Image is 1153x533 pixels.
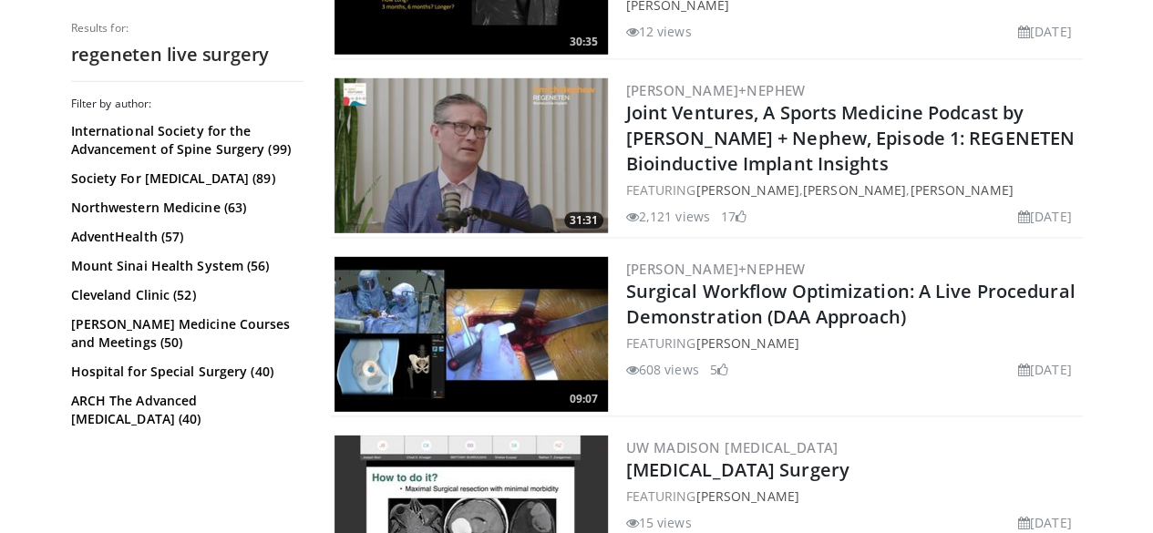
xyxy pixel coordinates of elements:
li: [DATE] [1018,360,1072,379]
a: Northwestern Medicine (63) [71,199,299,217]
a: [PERSON_NAME] [695,334,798,352]
span: 31:31 [564,212,603,229]
a: 31:31 [335,78,608,233]
div: FEATURING [626,333,1079,353]
a: [PERSON_NAME] Medicine Courses and Meetings (50) [71,315,299,352]
li: 5 [710,360,728,379]
a: [PERSON_NAME]+Nephew [626,260,806,278]
a: [PERSON_NAME] [695,181,798,199]
li: [DATE] [1018,207,1072,226]
p: Results for: [71,21,304,36]
a: International Society for the Advancement of Spine Surgery (99) [71,122,299,159]
span: 09:07 [564,391,603,407]
li: 2,121 views [626,207,710,226]
div: FEATURING , , [626,180,1079,200]
h2: regeneten live surgery [71,43,304,67]
li: 12 views [626,22,692,41]
li: [DATE] [1018,513,1072,532]
a: AdventHealth (57) [71,228,299,246]
h3: Filter by author: [71,97,304,111]
a: 09:07 [335,257,608,412]
a: [PERSON_NAME] [910,181,1013,199]
a: Surgical Workflow Optimization: A Live Procedural Demonstration (DAA Approach) [626,279,1076,329]
a: Society For [MEDICAL_DATA] (89) [71,169,299,188]
img: ce700ae3-601b-4369-8167-0189b0d8c3e7.300x170_q85_crop-smart_upscale.jpg [335,78,608,233]
li: 17 [721,207,746,226]
li: [DATE] [1018,22,1072,41]
a: [MEDICAL_DATA] Surgery [626,457,849,482]
a: Cleveland Clinic (52) [71,286,299,304]
a: Mount Sinai Health System (56) [71,257,299,275]
li: 15 views [626,513,692,532]
a: ARCH The Advanced [MEDICAL_DATA] (40) [71,392,299,428]
a: [PERSON_NAME] [803,181,906,199]
a: Joint Ventures, A Sports Medicine Podcast by [PERSON_NAME] + Nephew, Episode 1: REGENETEN Bioindu... [626,100,1075,176]
span: 30:35 [564,34,603,50]
div: FEATURING [626,487,1079,506]
a: [PERSON_NAME]+Nephew [626,81,806,99]
li: 608 views [626,360,699,379]
a: [PERSON_NAME] [695,487,798,505]
a: Hospital for Special Surgery (40) [71,363,299,381]
a: UW Madison [MEDICAL_DATA] [626,438,839,456]
img: bcfc90b5-8c69-4b20-afee-af4c0acaf118.300x170_q85_crop-smart_upscale.jpg [335,257,608,412]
